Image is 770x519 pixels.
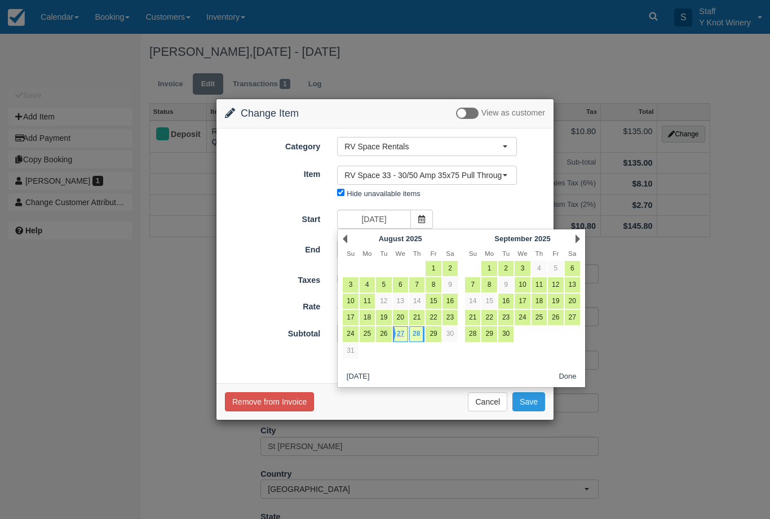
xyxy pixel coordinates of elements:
a: 3 [515,261,530,276]
span: 2025 [406,234,422,243]
a: 9 [498,277,514,292]
a: 27 [393,326,408,341]
a: 4 [360,277,375,292]
a: 14 [409,294,424,309]
span: Sunday [347,250,355,257]
a: 22 [426,310,441,325]
a: 15 [481,294,497,309]
span: Friday [552,250,559,257]
button: Done [555,370,581,384]
a: 19 [376,310,391,325]
span: Friday [431,250,437,257]
label: Taxes [216,270,329,286]
a: 29 [426,326,441,341]
a: 5 [376,277,391,292]
button: Save [512,392,545,411]
a: 13 [565,277,580,292]
button: RV Space 33 - 30/50 Amp 35x75 Pull Through [337,166,517,185]
a: 24 [515,310,530,325]
a: 11 [532,277,547,292]
label: End [216,240,329,256]
label: Hide unavailable items [347,189,420,198]
a: 19 [548,294,563,309]
a: 18 [532,294,547,309]
a: 8 [426,277,441,292]
span: Thursday [413,250,421,257]
a: 6 [565,261,580,276]
a: 8 [481,277,497,292]
a: 13 [393,294,408,309]
span: Monday [362,250,371,257]
a: 1 [481,261,497,276]
a: 30 [498,326,514,341]
button: [DATE] [342,370,374,384]
a: 10 [343,294,358,309]
span: Thursday [536,250,543,257]
a: 23 [498,310,514,325]
a: 28 [465,326,480,341]
label: Rate [216,297,329,313]
a: 20 [393,310,408,325]
span: Change Item [241,108,299,119]
a: 31 [343,343,358,358]
span: Wednesday [517,250,527,257]
a: 12 [548,277,563,292]
a: 26 [548,310,563,325]
a: Next [576,234,580,243]
span: View as customer [481,109,545,118]
span: August [379,234,404,243]
a: 30 [442,326,458,341]
span: Monday [485,250,494,257]
a: 29 [481,326,497,341]
a: 22 [481,310,497,325]
span: 2025 [534,234,551,243]
a: 16 [498,294,514,309]
a: 2 [442,261,458,276]
span: RV Space Rentals [344,141,502,152]
a: 7 [465,277,480,292]
span: Tuesday [502,250,510,257]
a: 24 [343,326,358,341]
span: RV Space 33 - 30/50 Amp 35x75 Pull Through [344,170,502,181]
label: Start [216,210,329,225]
a: 17 [515,294,530,309]
a: 4 [532,261,547,276]
span: Saturday [446,250,454,257]
button: Cancel [468,392,507,411]
a: 15 [426,294,441,309]
a: 27 [565,310,580,325]
a: 12 [376,294,391,309]
a: 5 [548,261,563,276]
a: 11 [360,294,375,309]
a: 25 [532,310,547,325]
span: Sunday [469,250,477,257]
a: 7 [409,277,424,292]
a: 10 [515,277,530,292]
a: 6 [393,277,408,292]
a: 21 [409,310,424,325]
a: 20 [565,294,580,309]
button: Remove from Invoice [225,392,314,411]
label: Subtotal [216,324,329,340]
a: 21 [465,310,480,325]
a: 14 [465,294,480,309]
a: 9 [442,277,458,292]
a: 28 [409,326,424,341]
a: 16 [442,294,458,309]
span: Saturday [568,250,576,257]
a: 26 [376,326,391,341]
label: Category [216,137,329,153]
label: Item [216,165,329,180]
a: 3 [343,277,358,292]
div: 2 Days @ $45.00 [329,298,554,317]
span: September [494,234,532,243]
a: Prev [343,234,347,243]
a: 17 [343,310,358,325]
a: 23 [442,310,458,325]
a: 18 [360,310,375,325]
span: Wednesday [396,250,405,257]
a: 2 [498,261,514,276]
a: 25 [360,326,375,341]
span: Tuesday [380,250,387,257]
button: RV Space Rentals [337,137,517,156]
